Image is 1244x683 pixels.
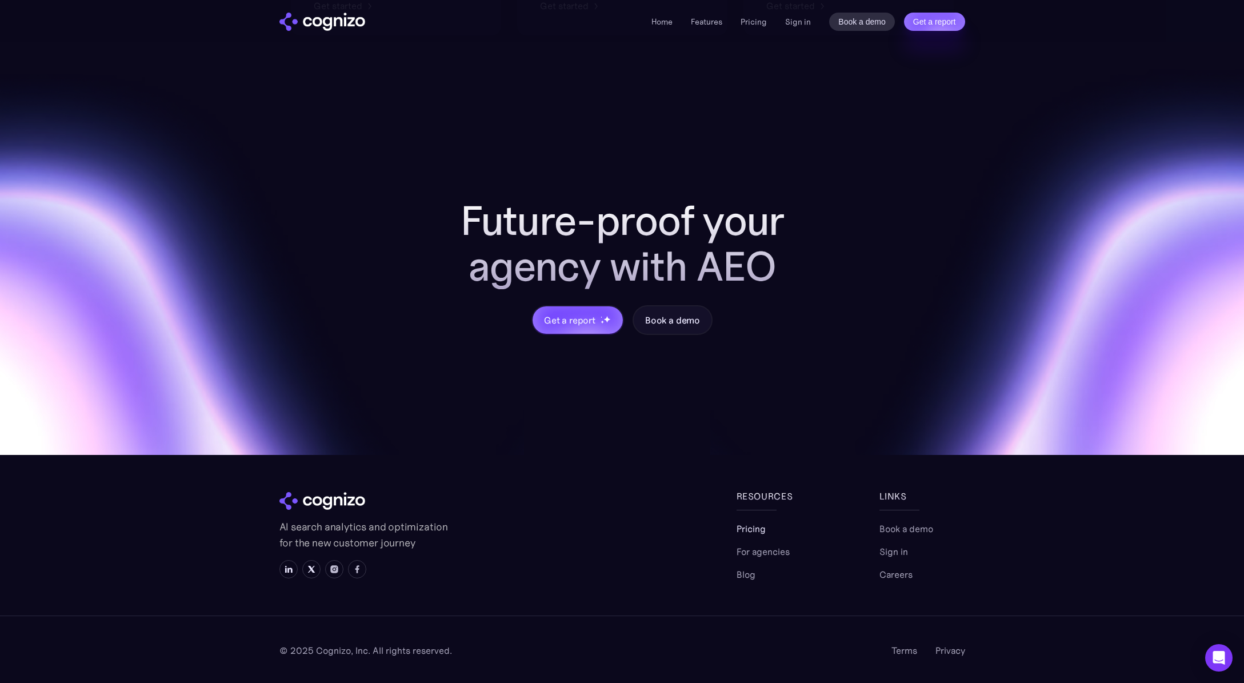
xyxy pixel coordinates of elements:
[601,320,605,324] img: star
[307,565,316,574] img: X icon
[645,313,700,327] div: Book a demo
[935,644,965,657] a: Privacy
[785,15,811,29] a: Sign in
[531,305,624,335] a: Get a reportstarstarstar
[737,545,790,558] a: For agencies
[879,568,913,581] a: Careers
[829,13,895,31] a: Book a demo
[879,545,908,558] a: Sign in
[879,522,933,536] a: Book a demo
[891,644,917,657] a: Terms
[1205,644,1233,672] div: Open Intercom Messenger
[904,13,965,31] a: Get a report
[279,13,365,31] a: home
[284,565,293,574] img: LinkedIn icon
[279,644,452,657] div: © 2025 Cognizo, Inc. All rights reserved.
[439,198,805,289] h2: Future-proof your agency with AEO
[603,315,611,323] img: star
[737,489,822,503] div: Resources
[279,13,365,31] img: cognizo logo
[691,17,722,27] a: Features
[651,17,673,27] a: Home
[879,489,965,503] div: links
[633,305,713,335] a: Book a demo
[737,522,766,536] a: Pricing
[741,17,767,27] a: Pricing
[601,316,602,318] img: star
[279,519,451,551] p: AI search analytics and optimization for the new customer journey
[544,313,595,327] div: Get a report
[737,568,755,581] a: Blog
[279,492,365,510] img: cognizo logo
